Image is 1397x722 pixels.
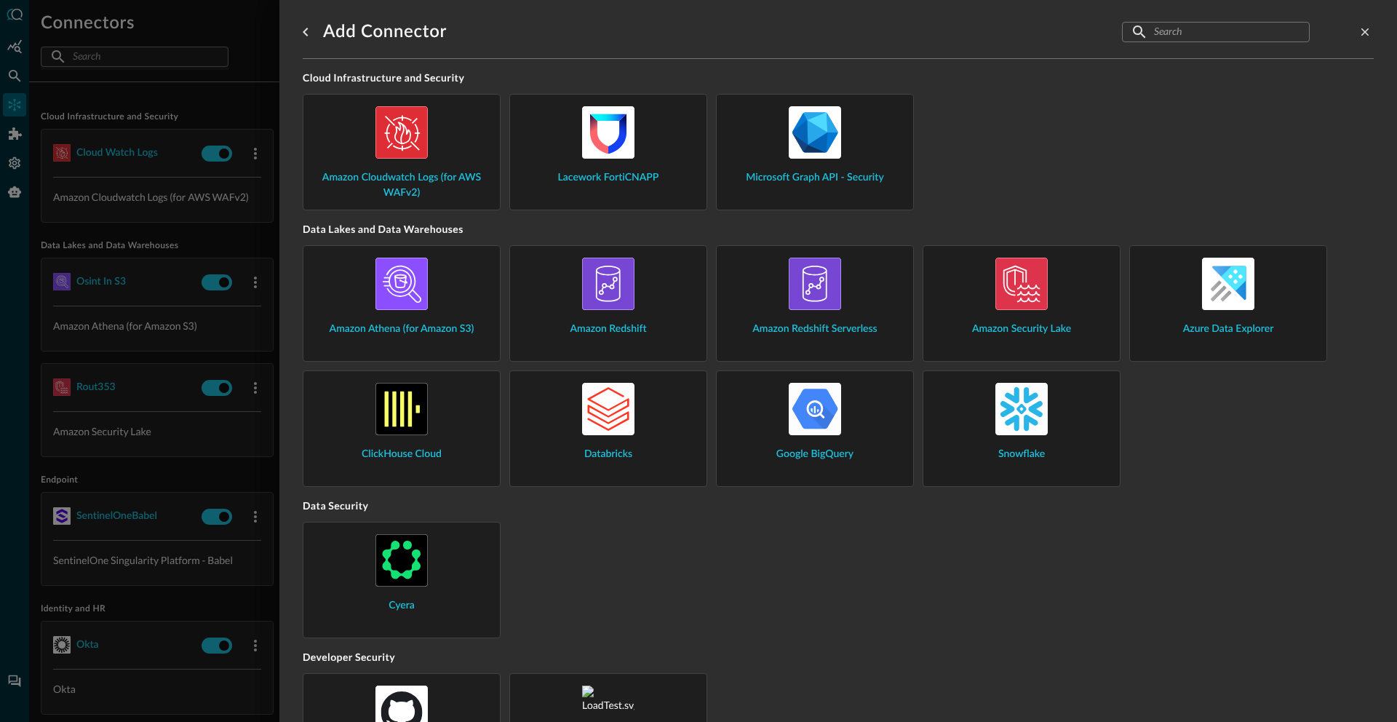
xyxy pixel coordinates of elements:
img: MicrosoftGraph.svg [789,106,841,159]
h5: Data Lakes and Data Warehouses [303,222,1374,245]
span: Snowflake [998,447,1045,462]
span: Microsoft Graph API - Security [746,170,884,186]
img: AWSRedshift.svg [582,258,634,310]
span: Amazon Athena (for Amazon S3) [330,322,474,337]
button: go back [294,20,317,44]
h5: Data Security [303,499,1374,522]
span: Google BigQuery [776,447,853,462]
img: ClickHouse.svg [375,383,428,435]
span: Amazon Redshift Serverless [752,322,877,337]
input: Search [1154,18,1276,45]
img: Databricks.svg [582,383,634,435]
img: Snowflake.svg [995,383,1048,435]
h1: Add Connector [323,20,447,44]
button: close-drawer [1356,23,1374,41]
img: Cyera.svg [375,534,428,587]
h5: Cloud Infrastructure and Security [303,71,1374,94]
span: Azure Data Explorer [1183,322,1274,337]
img: AWSRedshift.svg [789,258,841,310]
img: GoogleBigQuery.svg [789,383,841,435]
img: AWSSecurityLake.svg [995,258,1048,310]
span: Amazon Security Lake [972,322,1071,337]
span: ClickHouse Cloud [362,447,442,462]
img: AzureDataExplorer.svg [1202,258,1254,310]
span: Lacework FortiCNAPP [558,170,659,186]
span: Databricks [584,447,632,462]
span: Amazon Redshift [570,322,646,337]
span: Amazon Cloudwatch Logs (for AWS WAFv2) [315,170,488,201]
img: AWSCloudWatchLogs.svg [375,106,428,159]
img: LaceworkFortiCnapp.svg [582,106,634,159]
h5: Developer Security [303,650,1374,673]
img: AWSAthena.svg [375,258,428,310]
span: Cyera [389,598,415,614]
